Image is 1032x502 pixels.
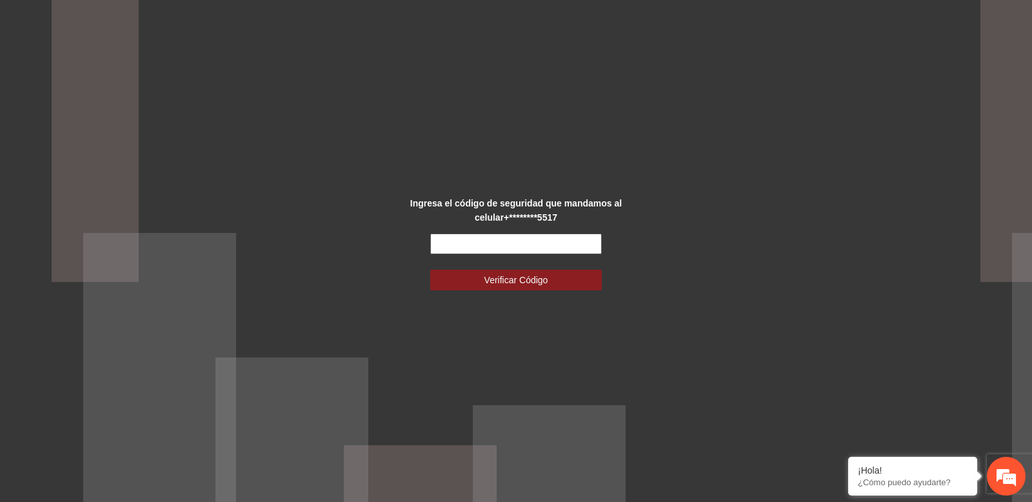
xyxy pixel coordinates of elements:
[430,270,602,290] button: Verificar Código
[212,6,243,37] div: Minimizar ventana de chat en vivo
[858,465,967,476] div: ¡Hola!
[858,477,967,487] p: ¿Cómo puedo ayudarte?
[6,352,246,397] textarea: Escriba su mensaje y pulse “Intro”
[410,198,622,223] strong: Ingresa el código de seguridad que mandamos al celular +********5517
[484,273,548,287] span: Verificar Código
[67,66,217,83] div: Chatee con nosotros ahora
[75,172,178,303] span: Estamos en línea.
